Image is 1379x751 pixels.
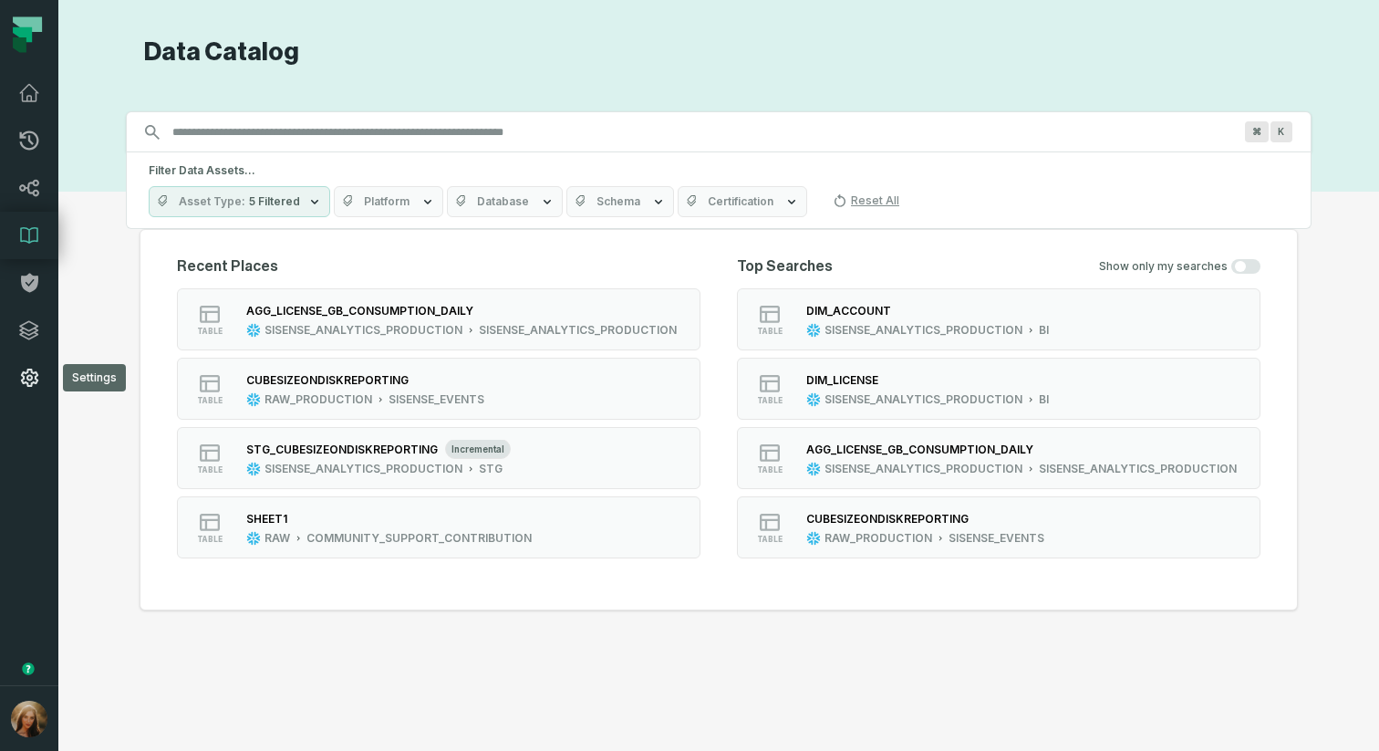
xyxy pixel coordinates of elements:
div: Settings [63,364,126,391]
img: avatar of Sharon Harnoy [11,701,47,737]
div: Tooltip anchor [20,661,36,677]
span: Press ⌘ + K to focus the search bar [1245,121,1269,142]
h1: Data Catalog [144,37,1312,68]
span: Press ⌘ + K to focus the search bar [1270,121,1292,142]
